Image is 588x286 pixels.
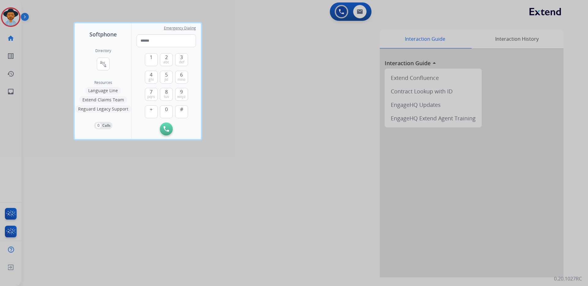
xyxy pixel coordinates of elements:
span: 5 [165,71,168,78]
span: wxyz [177,94,186,99]
button: 3def [175,53,188,66]
button: 1 [145,53,158,66]
button: 4ghi [145,71,158,84]
button: 5jkl [160,71,173,84]
button: 0 [160,105,173,118]
button: + [145,105,158,118]
span: tuv [164,94,169,99]
p: Calls [102,123,111,128]
img: call-button [164,126,169,132]
span: 4 [150,71,153,78]
span: pqrs [147,94,155,99]
span: 9 [180,88,183,96]
span: # [180,106,183,113]
span: 7 [150,88,153,96]
button: 2abc [160,53,173,66]
span: 0 [165,106,168,113]
span: mno [178,77,185,82]
span: 3 [180,54,183,61]
button: Reguard Legacy Support [75,105,131,113]
span: 6 [180,71,183,78]
button: 7pqrs [145,88,158,101]
span: Resources [94,80,112,85]
p: 0.20.1027RC [554,275,582,282]
button: 0Calls [94,122,112,129]
p: 0 [96,123,101,128]
span: ghi [149,77,154,82]
mat-icon: connect_without_contact [100,60,107,68]
span: + [150,106,153,113]
span: jkl [164,77,168,82]
span: def [179,60,184,65]
button: Extend Claims Team [79,96,127,103]
button: Language Line [85,87,121,94]
button: # [175,105,188,118]
span: 1 [150,54,153,61]
button: 8tuv [160,88,173,101]
span: 8 [165,88,168,96]
span: Emergency Dialing [164,26,196,31]
span: 2 [165,54,168,61]
button: 6mno [175,71,188,84]
button: 9wxyz [175,88,188,101]
span: Softphone [89,30,117,39]
span: abc [163,60,169,65]
h2: Directory [95,48,111,53]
